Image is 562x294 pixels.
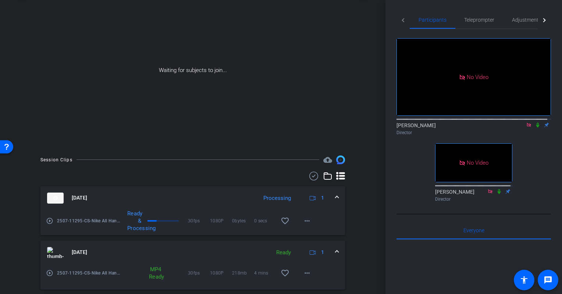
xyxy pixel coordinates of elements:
[232,217,254,225] span: 0bytes
[273,248,295,257] div: Ready
[419,17,447,22] span: Participants
[520,276,529,284] mat-icon: accessibility
[47,193,64,204] img: thumb-nail
[396,129,551,136] div: Director
[57,217,122,225] span: 2507-11295-CS-Nike All Hands-[PERSON_NAME]-[PERSON_NAME]-2025-08-18-14-47-02-585-0
[321,248,324,256] span: 1
[303,269,312,277] mat-icon: more_horiz
[72,248,87,256] span: [DATE]
[260,194,295,202] div: Processing
[46,217,53,225] mat-icon: play_circle_outline
[435,188,512,202] div: [PERSON_NAME]
[467,73,488,80] span: No Video
[124,210,145,232] div: Ready & Processing
[72,194,87,202] span: [DATE]
[40,264,345,290] div: thumb-nail[DATE]Ready1
[467,159,488,166] span: No Video
[46,269,53,277] mat-icon: play_circle_outline
[210,269,232,277] span: 1080P
[281,216,289,225] mat-icon: favorite_border
[464,17,494,22] span: Teleprompter
[40,210,345,235] div: thumb-nail[DATE]Processing1
[254,217,276,225] span: 0 secs
[57,269,122,277] span: 2507-11295-CS-Nike All Hands-[PERSON_NAME]-[PERSON_NAME]-2025-08-18-14-41-46-184-0
[396,122,551,136] div: [PERSON_NAME]
[254,269,276,277] span: 4 mins
[40,156,72,164] div: Session Clips
[323,155,332,164] mat-icon: cloud_upload
[303,216,312,225] mat-icon: more_horiz
[463,228,484,233] span: Everyone
[232,269,254,277] span: 218mb
[40,241,345,264] mat-expansion-panel-header: thumb-nail[DATE]Ready1
[145,266,165,280] div: MP4 Ready
[512,17,541,22] span: Adjustments
[188,217,210,225] span: 30fps
[321,194,324,202] span: 1
[336,155,345,164] img: Session clips
[40,186,345,210] mat-expansion-panel-header: thumb-nail[DATE]Processing1
[281,269,289,277] mat-icon: favorite_border
[188,269,210,277] span: 30fps
[435,196,512,202] div: Director
[47,247,64,258] img: thumb-nail
[544,276,552,284] mat-icon: message
[323,155,332,164] span: Destinations for your clips
[210,217,232,225] span: 1080P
